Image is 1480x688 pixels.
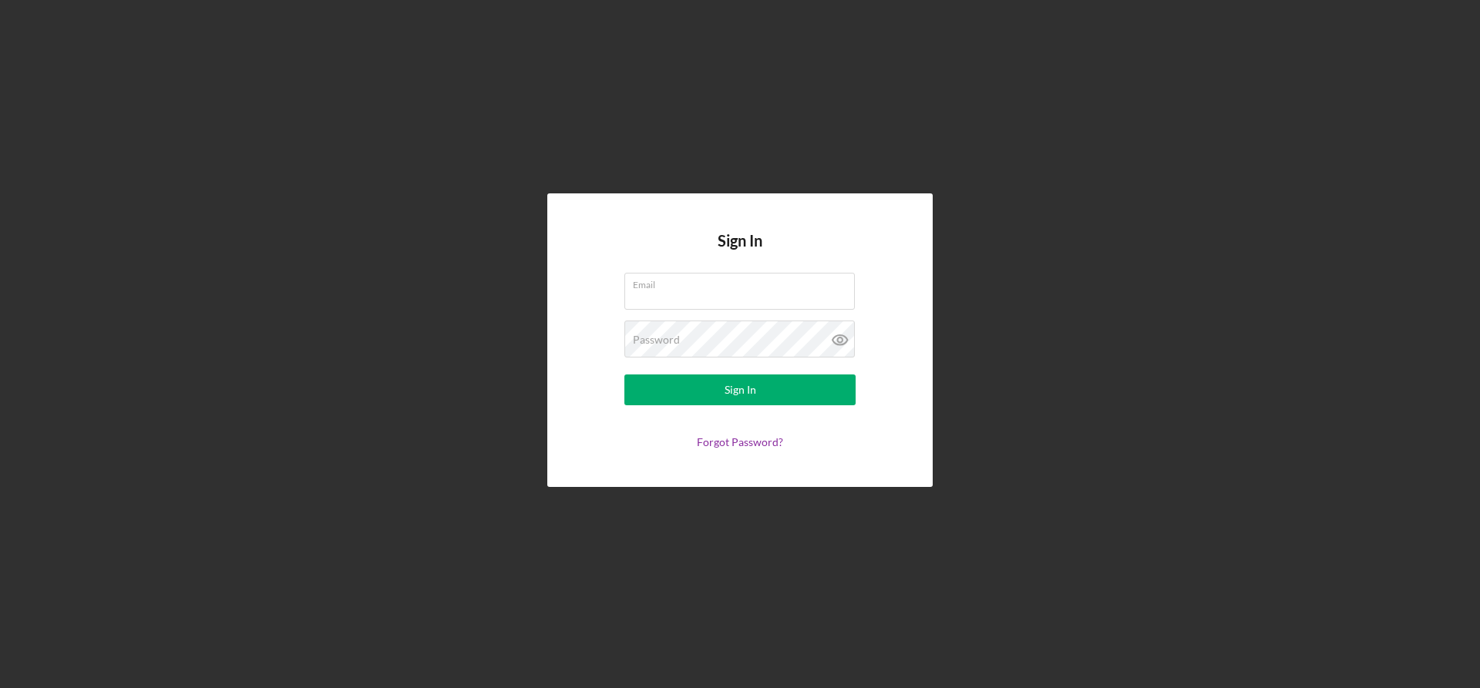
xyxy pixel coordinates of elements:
button: Sign In [624,374,856,405]
label: Email [633,274,855,290]
h4: Sign In [718,232,762,273]
a: Forgot Password? [697,435,783,448]
label: Password [633,334,680,346]
div: Sign In [725,374,756,405]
